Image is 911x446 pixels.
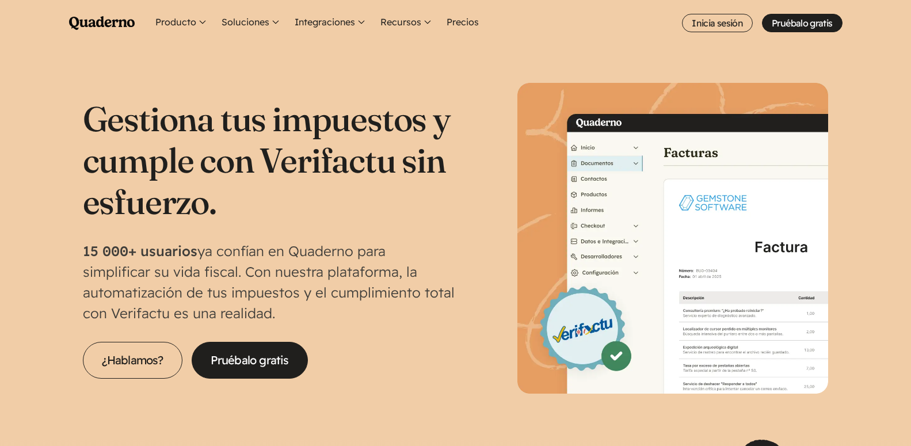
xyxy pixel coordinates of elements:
[192,342,308,379] a: Pruébalo gratis
[83,242,197,260] strong: 15 000+ usuarios
[517,83,828,394] img: Interfaz de Quaderno mostrando la página Factura con el distintivo Verifactu
[762,14,842,32] a: Pruébalo gratis
[83,241,456,323] p: ya confían en Quaderno para simplificar su vida fiscal. Con nuestra plataforma, la automatización...
[682,14,753,32] a: Inicia sesión
[83,342,182,379] a: ¿Hablamos?
[83,98,456,222] h1: Gestiona tus impuestos y cumple con Verifactu sin esfuerzo.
